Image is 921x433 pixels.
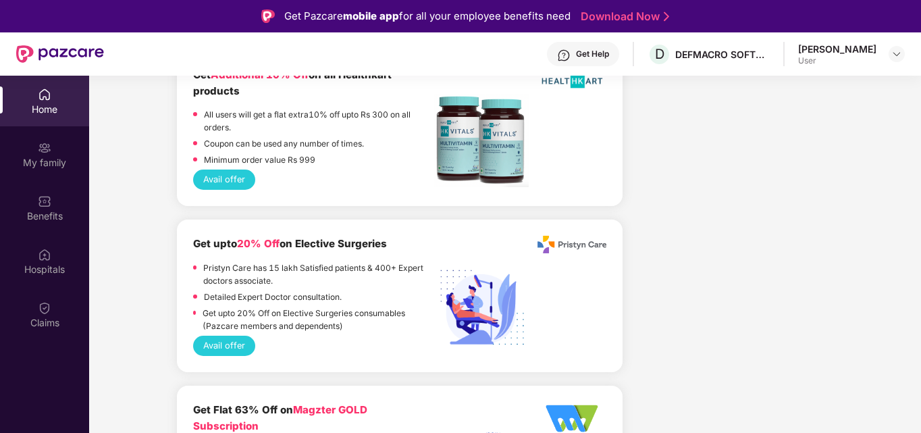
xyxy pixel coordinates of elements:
[38,248,51,261] img: svg+xml;base64,PHN2ZyBpZD0iSG9zcGl0YWxzIiB4bWxucz0iaHR0cDovL3d3dy53My5vcmcvMjAwMC9zdmciIHdpZHRoPS...
[891,49,902,59] img: svg+xml;base64,PHN2ZyBpZD0iRHJvcGRvd24tMzJ4MzIiIHhtbG5zPSJodHRwOi8vd3d3LnczLm9yZy8yMDAwL3N2ZyIgd2...
[655,46,664,62] span: D
[38,301,51,315] img: svg+xml;base64,PHN2ZyBpZD0iQ2xhaW0iIHhtbG5zPSJodHRwOi8vd3d3LnczLm9yZy8yMDAwL3N2ZyIgd2lkdGg9IjIwIi...
[675,48,770,61] div: DEFMACRO SOFTWARE PRIVATE LIMITED
[434,263,529,357] img: Elective%20Surgery.png
[204,153,315,166] p: Minimum order value Rs 999
[38,141,51,155] img: svg+xml;base64,PHN2ZyB3aWR0aD0iMjAiIGhlaWdodD0iMjAiIHZpZXdCb3g9IjAgMCAyMCAyMCIgZmlsbD0ibm9uZSIgeG...
[38,195,51,208] img: svg+xml;base64,PHN2ZyBpZD0iQmVuZWZpdHMiIHhtbG5zPSJodHRwOi8vd3d3LnczLm9yZy8yMDAwL3N2ZyIgd2lkdGg9Ij...
[576,49,609,59] div: Get Help
[204,108,434,134] p: All users will get a flat extra10% off upto Rs 300 on all orders.
[261,9,275,23] img: Logo
[237,237,280,250] span: 20% Off
[798,55,876,66] div: User
[193,170,255,190] button: Avail offer
[581,9,665,24] a: Download Now
[537,236,606,253] img: Pristyn_Care_Logo%20(1).png
[537,67,606,95] img: HealthKart-Logo-702x526.png
[434,94,529,187] img: Screenshot%202022-11-18%20at%2012.17.25%20PM.png
[203,307,434,332] p: Get upto 20% Off on Elective Surgeries consumables (Pazcare members and dependents)
[204,290,342,303] p: Detailed Expert Doctor consultation.
[664,9,669,24] img: Stroke
[557,49,571,62] img: svg+xml;base64,PHN2ZyBpZD0iSGVscC0zMngzMiIgeG1sbnM9Imh0dHA6Ly93d3cudzMub3JnLzIwMDAvc3ZnIiB3aWR0aD...
[211,68,309,81] span: Additional 10% Off
[284,8,571,24] div: Get Pazcare for all your employee benefits need
[798,43,876,55] div: [PERSON_NAME]
[193,237,387,250] b: Get upto on Elective Surgeries
[343,9,399,22] strong: mobile app
[193,403,367,432] b: Get Flat 63% Off on
[16,45,104,63] img: New Pazcare Logo
[193,68,392,97] b: Get on all Healthkart products
[204,137,364,150] p: Coupon can be used any number of times.
[203,261,434,287] p: Pristyn Care has 15 lakh Satisfied patients & 400+ Expert doctors associate.
[193,336,255,356] button: Avail offer
[38,88,51,101] img: svg+xml;base64,PHN2ZyBpZD0iSG9tZSIgeG1sbnM9Imh0dHA6Ly93d3cudzMub3JnLzIwMDAvc3ZnIiB3aWR0aD0iMjAiIG...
